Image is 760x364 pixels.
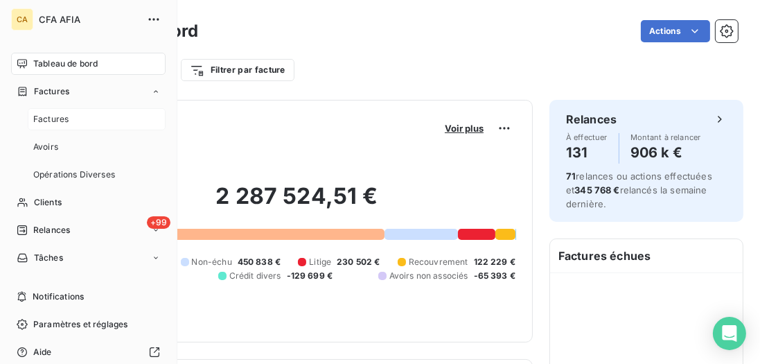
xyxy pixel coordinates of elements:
span: 71 [566,171,576,182]
span: 230 502 € [337,256,380,268]
span: Tableau de bord [33,58,98,70]
span: Voir plus [445,123,484,134]
span: Avoirs [33,141,58,153]
span: Montant à relancer [630,133,701,141]
span: Tâches [34,252,63,264]
div: Open Intercom Messenger [713,317,746,350]
h2: 2 287 524,51 € [78,182,515,224]
div: CA [11,8,33,31]
span: Paramètres et réglages [33,318,127,331]
a: Aide [11,341,166,363]
span: Notifications [33,291,84,303]
span: 345 768 € [574,184,619,196]
span: Clients [34,196,62,209]
span: -65 393 € [474,270,515,282]
span: Litige [309,256,331,268]
span: Crédit divers [229,270,281,282]
h6: Factures échues [550,239,743,272]
span: Factures [33,113,69,125]
button: Voir plus [441,122,488,135]
span: Opérations Diverses [33,168,115,181]
h6: Relances [566,111,617,128]
span: Avoirs non associés [389,270,468,282]
h4: 906 k € [630,141,701,164]
span: À effectuer [566,133,608,141]
span: 122 229 € [474,256,515,268]
span: Relances [33,224,70,236]
span: 450 838 € [238,256,281,268]
span: relances ou actions effectuées et relancés la semaine dernière. [566,171,712,209]
button: Actions [641,20,710,42]
span: +99 [147,216,170,229]
span: Aide [33,346,52,358]
h4: 131 [566,141,608,164]
span: Recouvrement [409,256,468,268]
span: Non-échu [192,256,232,268]
span: Factures [34,85,69,98]
span: CFA AFIA [39,14,139,25]
span: -129 699 € [287,270,333,282]
button: Filtrer par facture [181,59,294,81]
